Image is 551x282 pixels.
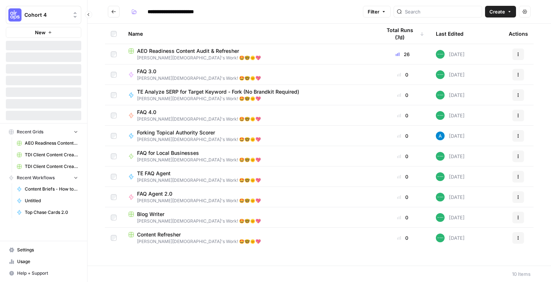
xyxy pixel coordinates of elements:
span: Help + Support [17,270,78,277]
a: Content Briefs - How to Teach a Child to read [13,183,81,195]
span: FAQ for Local Businesses [137,149,255,157]
img: o3cqybgnmipr355j8nz4zpq1mc6x [436,132,445,140]
span: [PERSON_NAME][DEMOGRAPHIC_DATA]'s Work! 🤩🤓🌞💖 [128,55,370,61]
button: New [6,27,81,38]
img: wwg0kvabo36enf59sssm51gfoc5r [436,193,445,201]
span: AEO Readiness Content Audit & Refresher [25,140,78,146]
span: [PERSON_NAME][DEMOGRAPHIC_DATA]'s Work! 🤩🤓🌞💖 [137,157,261,163]
a: FAQ 3.0[PERSON_NAME][DEMOGRAPHIC_DATA]'s Work! 🤩🤓🌞💖 [128,68,370,82]
div: 0 [381,91,424,99]
a: FAQ Agent 2.0[PERSON_NAME][DEMOGRAPHIC_DATA]'s Work! 🤩🤓🌞💖 [128,190,370,204]
div: 0 [381,132,424,140]
span: Blog Writer [137,211,164,218]
button: Go back [108,6,120,17]
div: [DATE] [436,193,465,201]
span: FAQ 3.0 [137,68,255,75]
span: New [35,29,46,36]
span: Create [489,8,505,15]
span: [PERSON_NAME][DEMOGRAPHIC_DATA]'s Work! 🤩🤓🌞💖 [137,75,261,82]
img: wwg0kvabo36enf59sssm51gfoc5r [436,152,445,161]
a: Top Chase Cards 2.0 [13,207,81,218]
span: FAQ 4.0 [137,109,255,116]
div: [DATE] [436,91,465,99]
span: TE FAQ Agent [137,170,255,177]
div: 0 [381,234,424,242]
div: [DATE] [436,70,465,79]
span: Recent Grids [17,129,43,135]
button: Create [485,6,516,17]
img: wwg0kvabo36enf59sssm51gfoc5r [436,234,445,242]
a: FAQ 4.0[PERSON_NAME][DEMOGRAPHIC_DATA]'s Work! 🤩🤓🌞💖 [128,109,370,122]
div: Last Edited [436,24,464,44]
div: 0 [381,214,424,221]
div: [DATE] [436,132,465,140]
a: TE FAQ Agent[PERSON_NAME][DEMOGRAPHIC_DATA]'s Work! 🤩🤓🌞💖 [128,170,370,184]
span: Settings [17,247,78,253]
div: 0 [381,71,424,78]
div: 0 [381,193,424,201]
a: Usage [6,256,81,267]
a: AEO Readiness Content Audit & Refresher[PERSON_NAME][DEMOGRAPHIC_DATA]'s Work! 🤩🤓🌞💖 [128,47,370,61]
a: TDI Client Content Creation [13,161,81,172]
div: [DATE] [436,213,465,222]
a: Settings [6,244,81,256]
span: TE Analyze SERP for Target Keyword - Fork (No Brandkit Required) [137,88,299,95]
button: Recent Grids [6,126,81,137]
img: wwg0kvabo36enf59sssm51gfoc5r [436,111,445,120]
div: [DATE] [436,50,465,59]
div: Actions [509,24,528,44]
div: 10 Items [512,270,531,278]
span: FAQ Agent 2.0 [137,190,255,197]
span: TDI Client Content Creation -2 [25,152,78,158]
span: Cohort 4 [24,11,69,19]
div: 0 [381,173,424,180]
div: 26 [381,51,424,58]
span: Forking Topical Authority Scorer [137,129,255,136]
a: Untitled [13,195,81,207]
a: TE Analyze SERP for Target Keyword - Fork (No Brandkit Required)[PERSON_NAME][DEMOGRAPHIC_DATA]'s... [128,88,370,102]
a: Blog Writer[PERSON_NAME][DEMOGRAPHIC_DATA]'s Work! 🤩🤓🌞💖 [128,211,370,224]
button: Workspace: Cohort 4 [6,6,81,24]
input: Search [405,8,479,15]
span: Top Chase Cards 2.0 [25,209,78,216]
span: [PERSON_NAME][DEMOGRAPHIC_DATA]'s Work! 🤩🤓🌞💖 [137,116,261,122]
span: Untitled [25,197,78,204]
button: Help + Support [6,267,81,279]
span: [PERSON_NAME][DEMOGRAPHIC_DATA]'s Work! 🤩🤓🌞💖 [137,177,261,184]
img: wwg0kvabo36enf59sssm51gfoc5r [436,70,445,79]
div: [DATE] [436,172,465,181]
button: Filter [363,6,391,17]
span: [PERSON_NAME][DEMOGRAPHIC_DATA]'s Work! 🤩🤓🌞💖 [128,238,370,245]
div: [DATE] [436,152,465,161]
div: 0 [381,153,424,160]
img: wwg0kvabo36enf59sssm51gfoc5r [436,213,445,222]
span: Content Refresher [137,231,181,238]
span: [PERSON_NAME][DEMOGRAPHIC_DATA]'s Work! 🤩🤓🌞💖 [137,197,261,204]
img: wwg0kvabo36enf59sssm51gfoc5r [436,172,445,181]
span: [PERSON_NAME][DEMOGRAPHIC_DATA]'s Work! 🤩🤓🌞💖 [137,95,305,102]
img: wwg0kvabo36enf59sssm51gfoc5r [436,50,445,59]
span: Content Briefs - How to Teach a Child to read [25,186,78,192]
span: TDI Client Content Creation [25,163,78,170]
span: AEO Readiness Content Audit & Refresher [137,47,239,55]
a: Content Refresher[PERSON_NAME][DEMOGRAPHIC_DATA]'s Work! 🤩🤓🌞💖 [128,231,370,245]
img: wwg0kvabo36enf59sssm51gfoc5r [436,91,445,99]
div: [DATE] [436,111,465,120]
div: Total Runs (7d) [381,24,424,44]
span: [PERSON_NAME][DEMOGRAPHIC_DATA]'s Work! 🤩🤓🌞💖 [128,218,370,224]
div: 0 [381,112,424,119]
span: [PERSON_NAME][DEMOGRAPHIC_DATA]'s Work! 🤩🤓🌞💖 [137,136,261,143]
a: FAQ for Local Businesses[PERSON_NAME][DEMOGRAPHIC_DATA]'s Work! 🤩🤓🌞💖 [128,149,370,163]
button: Recent Workflows [6,172,81,183]
div: Name [128,24,370,44]
a: Forking Topical Authority Scorer[PERSON_NAME][DEMOGRAPHIC_DATA]'s Work! 🤩🤓🌞💖 [128,129,370,143]
span: Filter [368,8,379,15]
a: AEO Readiness Content Audit & Refresher [13,137,81,149]
span: Recent Workflows [17,175,55,181]
a: TDI Client Content Creation -2 [13,149,81,161]
img: Cohort 4 Logo [8,8,22,21]
div: [DATE] [436,234,465,242]
span: Usage [17,258,78,265]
